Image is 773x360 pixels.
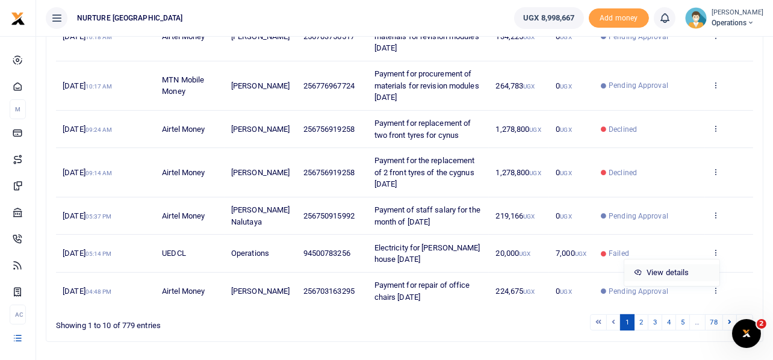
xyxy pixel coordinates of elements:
div: Showing 1 to 10 of 779 entries [56,313,342,332]
img: logo-small [11,11,25,26]
span: Airtel Money [162,32,205,41]
span: [DATE] [63,249,111,258]
a: Add money [589,13,649,22]
small: UGX [529,170,541,176]
small: 10:18 AM [85,34,113,40]
li: Wallet ballance [509,7,588,29]
li: Toup your wallet [589,8,649,28]
span: [PERSON_NAME] [231,287,290,296]
small: 04:48 PM [85,288,112,295]
iframe: Intercom live chat [732,319,761,348]
span: [DATE] [63,81,112,90]
a: 4 [662,314,676,331]
span: Payment for procurement of materials for revision modules [DATE] [374,69,479,102]
span: 134,225 [496,32,535,41]
small: 09:24 AM [85,126,113,133]
img: profile-user [685,7,707,29]
small: UGX [523,83,535,90]
span: [PERSON_NAME] Nalutaya [231,205,290,226]
small: [PERSON_NAME] [712,8,763,18]
small: 05:14 PM [85,250,112,257]
span: 256776967724 [303,81,355,90]
span: 256703163295 [303,287,355,296]
span: 0 [556,81,571,90]
span: Payment for repair of office chairs [DATE] [374,281,470,302]
small: UGX [560,83,571,90]
span: 0 [556,125,571,134]
span: [DATE] [63,211,111,220]
a: 2 [634,314,648,331]
small: UGX [560,288,571,295]
small: UGX [519,250,530,257]
small: UGX [523,213,535,220]
small: 10:17 AM [85,83,113,90]
span: UGX 8,998,667 [523,12,574,24]
span: Declined [609,124,637,135]
span: 264,783 [496,81,535,90]
a: View details [624,264,719,281]
small: 09:14 AM [85,170,113,176]
span: Pending Approval [609,286,668,297]
span: 256750915992 [303,211,355,220]
span: Pending Approval [609,80,668,91]
span: 7,000 [556,249,586,258]
span: 1,278,800 [496,168,541,177]
a: profile-user [PERSON_NAME] Operations [685,7,763,29]
span: [PERSON_NAME] [231,81,290,90]
a: UGX 8,998,667 [514,7,583,29]
span: Airtel Money [162,287,205,296]
small: UGX [560,213,571,220]
span: 0 [556,32,571,41]
span: Failed [609,248,629,259]
span: Electricity for [PERSON_NAME] house [DATE] [374,243,480,264]
span: 1,278,800 [496,125,541,134]
span: [DATE] [63,287,111,296]
small: UGX [560,34,571,40]
span: Payment for replacement of two front tyres for cynus [374,119,471,140]
span: 256756919258 [303,125,355,134]
span: [DATE] [63,125,112,134]
span: [DATE] [63,32,112,41]
a: logo-small logo-large logo-large [11,13,25,22]
span: Airtel Money [162,125,205,134]
span: [PERSON_NAME] [231,168,290,177]
span: Operations [231,249,269,258]
span: Add money [589,8,649,28]
small: UGX [575,250,586,257]
span: Payment for the replacement of 2 front tyres of the cygnus [DATE] [374,156,475,188]
li: Ac [10,305,26,324]
span: Airtel Money [162,211,205,220]
small: UGX [560,126,571,133]
span: 0 [556,287,571,296]
span: Operations [712,17,763,28]
small: 05:37 PM [85,213,112,220]
span: 20,000 [496,249,531,258]
span: UEDCL [162,249,186,258]
small: UGX [529,126,541,133]
small: UGX [523,34,535,40]
span: MTN Mobile Money [162,75,204,96]
span: [PERSON_NAME] [231,32,290,41]
span: 224,675 [496,287,535,296]
span: 219,166 [496,211,535,220]
span: 2 [757,319,766,329]
span: [DATE] [63,168,112,177]
a: 3 [648,314,662,331]
a: 5 [675,314,690,331]
span: NURTURE [GEOGRAPHIC_DATA] [72,13,188,23]
span: Airtel Money [162,168,205,177]
span: 256703756517 [303,32,355,41]
span: Pending Approval [609,211,668,222]
span: 0 [556,168,571,177]
a: 1 [620,314,635,331]
span: 0 [556,211,571,220]
small: UGX [523,288,535,295]
span: 256756919258 [303,168,355,177]
span: [PERSON_NAME] [231,125,290,134]
li: M [10,99,26,119]
span: Declined [609,167,637,178]
small: UGX [560,170,571,176]
span: Payment of staff salary for the month of [DATE] [374,205,480,226]
span: 94500783256 [303,249,350,258]
a: 78 [705,314,723,331]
